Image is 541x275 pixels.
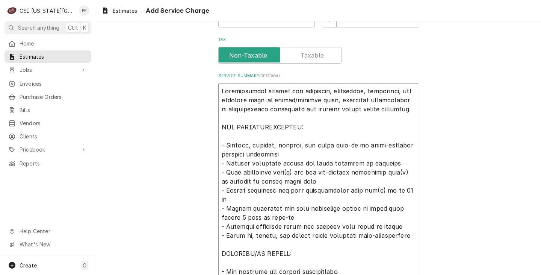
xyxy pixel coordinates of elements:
span: ( optional ) [259,74,280,78]
span: Estimates [113,7,137,15]
span: Purchase Orders [20,93,88,101]
span: What's New [20,240,87,248]
a: Clients [5,130,91,143]
div: Philip Potter's Avatar [79,5,89,16]
a: Go to What's New [5,238,91,251]
div: PP [79,5,89,16]
a: Go to Help Center [5,225,91,237]
label: Service Summary [218,73,419,79]
span: Invoices [20,80,88,88]
div: Tax [218,37,419,64]
span: Bills [20,106,88,114]
span: Pricebook [20,146,76,153]
span: Ctrl [68,24,78,32]
a: Vendors [5,117,91,129]
div: C [7,5,17,16]
a: Go to Jobs [5,64,91,76]
span: Search anything [18,24,59,32]
a: Purchase Orders [5,91,91,103]
span: C [83,261,86,269]
span: Create [20,262,37,269]
span: Help Center [20,227,87,235]
span: Home [20,40,88,47]
span: Reports [20,160,88,167]
a: Invoices [5,77,91,90]
span: Vendors [20,119,88,127]
a: Reports [5,157,91,170]
div: CSI [US_STATE][GEOGRAPHIC_DATA] [20,7,75,15]
a: Home [5,37,91,50]
span: Clients [20,132,88,140]
a: Estimates [5,50,91,63]
div: CSI Kansas City's Avatar [7,5,17,16]
button: Search anythingCtrlK [5,21,91,34]
span: Jobs [20,66,76,74]
a: Estimates [98,5,140,17]
a: Bills [5,104,91,116]
span: K [83,24,86,32]
span: Estimates [20,53,88,61]
label: Tax [218,37,419,43]
a: Go to Pricebook [5,143,91,156]
span: Add Service Charge [144,6,209,16]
